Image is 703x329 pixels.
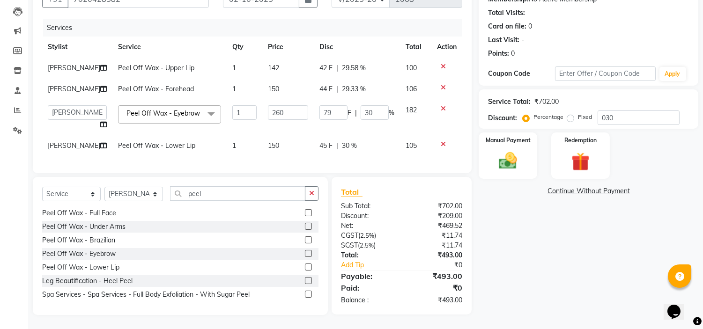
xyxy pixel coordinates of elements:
img: _cash.svg [493,150,523,171]
label: Fixed [578,113,592,121]
span: 29.33 % [342,84,366,94]
input: Enter Offer / Coupon Code [555,66,655,81]
div: Service Total: [488,97,531,107]
span: 1 [232,64,236,72]
div: Coupon Code [488,69,555,79]
span: 100 [406,64,417,72]
button: Apply [659,67,686,81]
span: 44 F [319,84,333,94]
div: - [521,35,524,45]
span: F [348,108,351,118]
span: [PERSON_NAME] [48,64,100,72]
div: Net: [334,221,402,231]
label: Percentage [533,113,563,121]
div: Card on file: [488,22,526,31]
span: Total [341,187,363,197]
div: ( ) [334,241,402,250]
div: ₹209.00 [402,211,470,221]
input: Search or Scan [170,186,305,201]
label: Redemption [564,136,597,145]
div: Points: [488,49,509,58]
span: 2.5% [360,241,374,249]
label: Manual Payment [486,136,531,145]
span: 1 [232,141,236,150]
span: CGST [341,231,358,240]
th: Action [431,37,462,58]
span: | [336,141,338,151]
th: Disc [314,37,400,58]
div: ₹11.74 [402,231,470,241]
span: SGST [341,241,358,249]
span: 1 [232,85,236,93]
iframe: chat widget [664,292,694,320]
span: 2.5% [360,232,374,239]
div: ₹11.74 [402,241,470,250]
th: Stylist [42,37,112,58]
div: ₹493.00 [402,250,470,260]
div: Leg Beautification - Heel Peel [42,276,133,286]
div: Total Visits: [488,8,525,18]
div: Paid: [334,282,402,293]
div: Peel Off Wax - Lower Lip [42,263,119,272]
div: Services [43,19,469,37]
span: 106 [406,85,417,93]
span: | [336,84,338,94]
span: Peel Off Wax - Forehead [118,85,194,93]
span: Peel Off Wax - Lower Lip [118,141,195,150]
th: Service [112,37,227,58]
span: 105 [406,141,417,150]
div: Last Visit: [488,35,519,45]
th: Price [262,37,314,58]
div: Discount: [334,211,402,221]
span: 150 [268,141,279,150]
span: | [336,63,338,73]
a: Add Tip [334,260,413,270]
a: x [200,109,204,117]
div: Peel Off Wax - Eyebrow [42,249,116,259]
div: ₹702.00 [402,201,470,211]
th: Qty [227,37,262,58]
div: ₹493.00 [402,295,470,305]
div: Spa Services - Spa Services - Full Body Exfoliation - With Sugar Peel [42,290,250,300]
span: 30 % [342,141,357,151]
span: 29.58 % [342,63,366,73]
div: 0 [511,49,515,58]
div: Peel Off Wax - Under Arms [42,222,126,232]
div: Sub Total: [334,201,402,211]
span: 150 [268,85,279,93]
span: Peel Off Wax - Eyebrow [126,109,200,117]
div: ₹702.00 [534,97,559,107]
span: 45 F [319,141,333,151]
th: Total [400,37,431,58]
div: Discount: [488,113,517,123]
div: Balance : [334,295,402,305]
span: | [355,108,357,118]
img: _gift.svg [566,150,595,173]
span: 182 [406,106,417,114]
div: 0 [528,22,532,31]
div: ₹493.00 [402,271,470,282]
div: Peel Off Wax - Full Face [42,208,116,218]
span: [PERSON_NAME] [48,141,100,150]
span: [PERSON_NAME] [48,85,100,93]
span: 142 [268,64,279,72]
div: ( ) [334,231,402,241]
span: 42 F [319,63,333,73]
div: Peel Off Wax - Brazilian [42,235,115,245]
span: Peel Off Wax - Upper Lip [118,64,194,72]
span: % [389,108,394,118]
div: ₹0 [402,282,470,293]
div: ₹0 [413,260,470,270]
a: Continue Without Payment [481,186,696,196]
div: Total: [334,250,402,260]
div: Payable: [334,271,402,282]
div: ₹469.52 [402,221,470,231]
